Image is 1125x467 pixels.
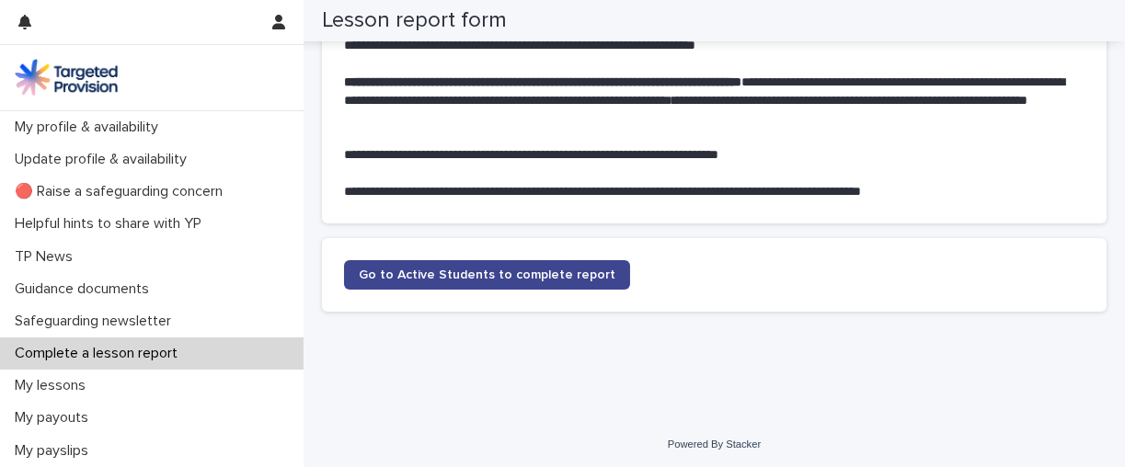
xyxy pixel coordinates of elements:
span: Go to Active Students to complete report [359,268,615,281]
p: TP News [7,248,87,266]
p: Safeguarding newsletter [7,313,186,330]
p: My profile & availability [7,119,173,136]
p: My payslips [7,442,103,460]
p: Complete a lesson report [7,345,192,362]
h2: Lesson report form [322,7,507,34]
p: Guidance documents [7,280,164,298]
p: My lessons [7,377,100,394]
img: M5nRWzHhSzIhMunXDL62 [15,59,118,96]
p: Update profile & availability [7,151,201,168]
p: My payouts [7,409,103,427]
p: 🔴 Raise a safeguarding concern [7,183,237,200]
a: Powered By Stacker [668,439,761,450]
p: Helpful hints to share with YP [7,215,216,233]
a: Go to Active Students to complete report [344,260,630,290]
